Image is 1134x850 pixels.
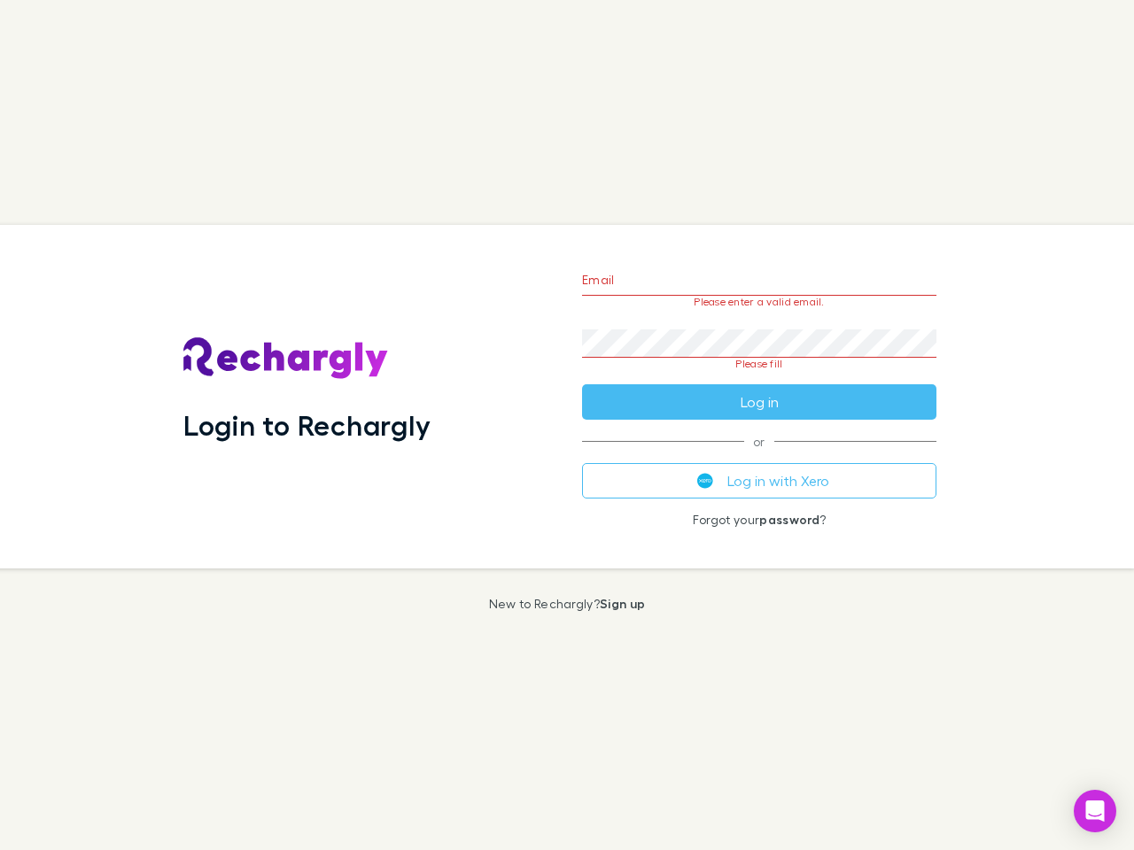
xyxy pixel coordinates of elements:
p: Please enter a valid email. [582,296,936,308]
button: Log in [582,384,936,420]
a: password [759,512,819,527]
a: Sign up [600,596,645,611]
h1: Login to Rechargly [183,408,431,442]
img: Rechargly's Logo [183,337,389,380]
p: Forgot your ? [582,513,936,527]
p: New to Rechargly? [489,597,646,611]
img: Xero's logo [697,473,713,489]
div: Open Intercom Messenger [1074,790,1116,832]
span: or [582,441,936,442]
button: Log in with Xero [582,463,936,498]
p: Please fill [582,358,936,370]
